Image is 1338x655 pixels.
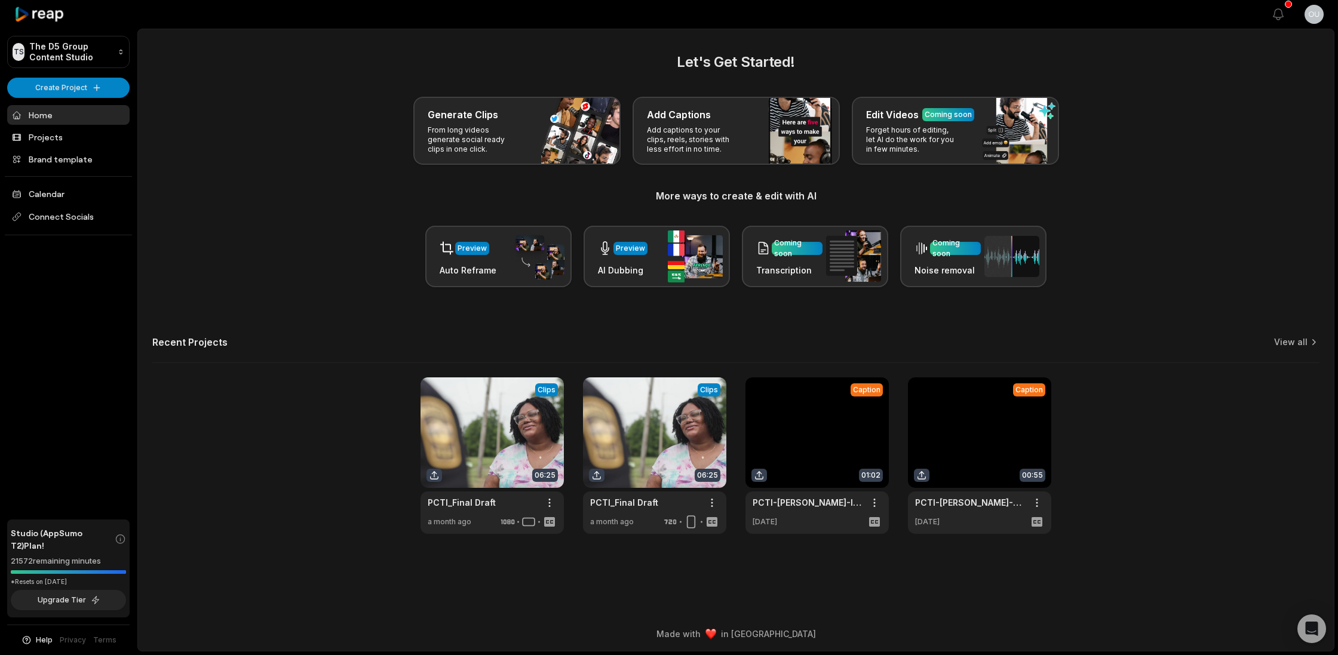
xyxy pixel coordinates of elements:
[932,238,978,259] div: Coming soon
[915,496,1025,509] a: PCTI-[PERSON_NAME]-Resident-Interview
[668,230,723,282] img: ai_dubbing.png
[440,264,496,276] h3: Auto Reframe
[866,107,919,122] h3: Edit Videos
[616,243,645,254] div: Preview
[7,105,130,125] a: Home
[1274,336,1308,348] a: View all
[428,496,496,509] a: PCTI_Final Draft
[11,555,126,567] div: 21572 remaining minutes
[866,125,959,154] p: Forget hours of editing, let AI do the work for you in few minutes.
[1297,614,1326,643] div: Open Intercom Messenger
[152,51,1319,73] h2: Let's Get Started!
[7,149,130,169] a: Brand template
[60,635,86,645] a: Privacy
[428,107,498,122] h3: Generate Clips
[925,109,972,120] div: Coming soon
[428,125,520,154] p: From long videos generate social ready clips in one click.
[7,184,130,204] a: Calendar
[590,496,658,509] a: PCTI_Final Draft
[510,233,564,280] img: auto_reframe.png
[598,264,647,276] h3: AI Dubbing
[756,264,823,276] h3: Transcription
[647,107,711,122] h3: Add Captions
[984,236,1039,277] img: noise_removal.png
[647,125,739,154] p: Add captions to your clips, reels, stories with less effort in no time.
[774,238,820,259] div: Coming soon
[152,189,1319,203] h3: More ways to create & edit with AI
[36,635,53,645] span: Help
[152,336,228,348] h2: Recent Projects
[705,629,716,639] img: heart emoji
[11,527,115,552] span: Studio (AppSumo T2) Plan!
[11,590,126,610] button: Upgrade Tier
[458,243,487,254] div: Preview
[826,230,881,282] img: transcription.png
[7,127,130,147] a: Projects
[93,635,116,645] a: Terms
[11,577,126,586] div: *Resets on [DATE]
[149,628,1323,640] div: Made with in [GEOGRAPHIC_DATA]
[21,635,53,645] button: Help
[7,78,130,98] button: Create Project
[7,206,130,227] span: Connect Socials
[29,41,113,63] p: The D5 Group Content Studio
[914,264,981,276] h3: Noise removal
[753,496,863,509] a: PCTI-[PERSON_NAME]-Interview-2
[13,43,24,61] div: TS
